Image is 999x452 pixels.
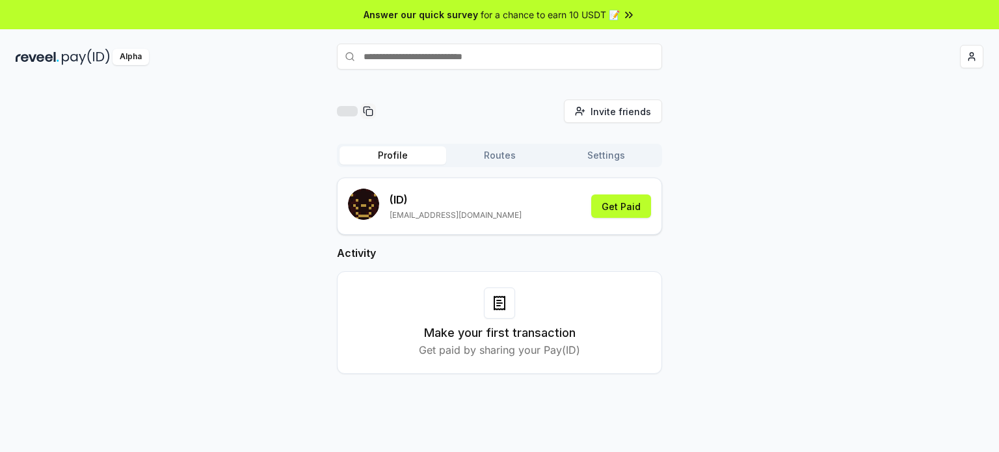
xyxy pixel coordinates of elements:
[340,146,446,165] button: Profile
[390,192,522,207] p: (ID)
[591,194,651,218] button: Get Paid
[591,105,651,118] span: Invite friends
[62,49,110,65] img: pay_id
[364,8,478,21] span: Answer our quick survey
[553,146,659,165] button: Settings
[481,8,620,21] span: for a chance to earn 10 USDT 📝
[446,146,553,165] button: Routes
[113,49,149,65] div: Alpha
[390,210,522,220] p: [EMAIL_ADDRESS][DOMAIN_NAME]
[337,245,662,261] h2: Activity
[564,100,662,123] button: Invite friends
[424,324,576,342] h3: Make your first transaction
[16,49,59,65] img: reveel_dark
[419,342,580,358] p: Get paid by sharing your Pay(ID)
